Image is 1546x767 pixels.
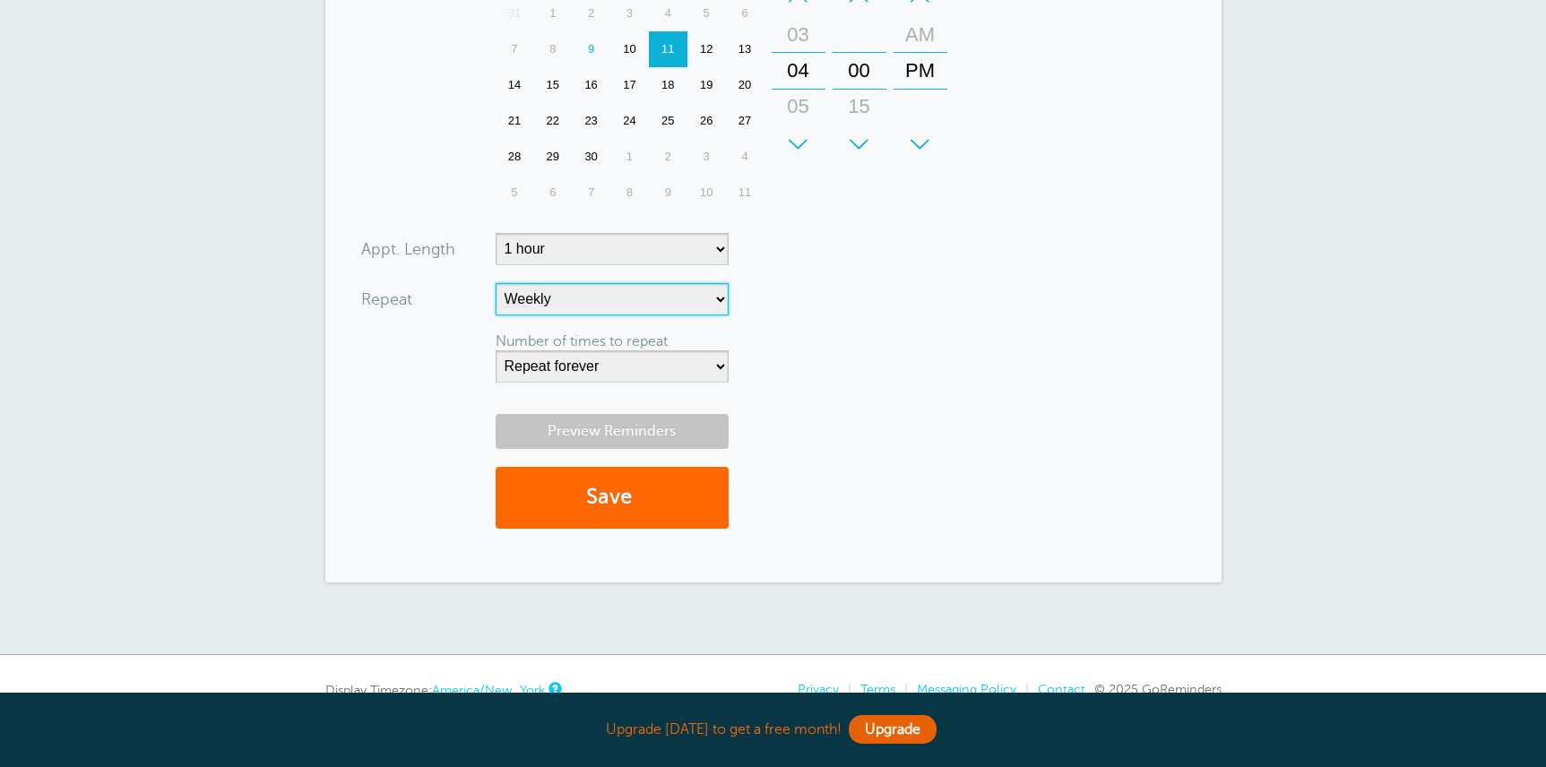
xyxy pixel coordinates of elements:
[533,175,572,211] div: Monday, October 6
[533,31,572,67] div: Monday, September 8
[726,67,764,103] div: 20
[610,67,649,103] div: 17
[361,241,455,257] label: Appt. Length
[849,715,937,744] a: Upgrade
[687,175,726,211] div: 10
[687,31,726,67] div: Friday, September 12
[726,139,764,175] div: 4
[533,175,572,211] div: 6
[798,682,839,696] a: Privacy
[726,139,764,175] div: Saturday, October 4
[572,103,610,139] div: 23
[899,17,942,53] div: AM
[1038,682,1085,696] a: Contact
[496,175,534,211] div: Sunday, October 5
[610,139,649,175] div: Wednesday, October 1
[777,53,820,89] div: 04
[325,711,1222,749] div: Upgrade [DATE] to get a free month!
[649,67,687,103] div: Thursday, September 18
[649,139,687,175] div: Thursday, October 2
[572,139,610,175] div: 30
[777,89,820,125] div: 05
[610,139,649,175] div: 1
[572,31,610,67] div: Today, Tuesday, September 9
[777,125,820,160] div: 06
[361,291,412,307] label: Repeat
[572,31,610,67] div: 9
[610,175,649,211] div: Wednesday, October 8
[610,31,649,67] div: 10
[496,103,534,139] div: 21
[687,175,726,211] div: Friday, October 10
[649,139,687,175] div: 2
[572,67,610,103] div: Tuesday, September 16
[726,175,764,211] div: 11
[687,31,726,67] div: 12
[496,67,534,103] div: 14
[649,103,687,139] div: 25
[726,103,764,139] div: Saturday, September 27
[496,31,534,67] div: Sunday, September 7
[496,467,729,529] button: Save
[496,175,534,211] div: 5
[548,683,559,694] a: This is the timezone being used to display dates and times to you on this device. Click the timez...
[895,682,908,697] li: |
[610,175,649,211] div: 8
[610,67,649,103] div: Wednesday, September 17
[496,67,534,103] div: Sunday, September 14
[687,139,726,175] div: Friday, October 3
[572,103,610,139] div: Tuesday, September 23
[533,67,572,103] div: Monday, September 15
[687,67,726,103] div: 19
[838,125,881,160] div: 30
[726,103,764,139] div: 27
[533,103,572,139] div: 22
[496,139,534,175] div: 28
[649,67,687,103] div: 18
[1094,682,1222,696] span: © 2025 GoReminders
[687,103,726,139] div: Friday, September 26
[572,67,610,103] div: 16
[649,103,687,139] div: Thursday, September 25
[860,682,895,696] a: Terms
[649,175,687,211] div: 9
[726,31,764,67] div: 13
[533,103,572,139] div: Monday, September 22
[610,103,649,139] div: Wednesday, September 24
[572,175,610,211] div: 7
[777,17,820,53] div: 03
[533,139,572,175] div: Monday, September 29
[649,31,687,67] div: Thursday, September 11
[1016,682,1029,697] li: |
[839,682,851,697] li: |
[687,139,726,175] div: 3
[726,175,764,211] div: Saturday, October 11
[533,31,572,67] div: 8
[649,175,687,211] div: Thursday, October 9
[496,414,729,449] a: Preview Reminders
[496,31,534,67] div: 7
[533,67,572,103] div: 15
[649,31,687,67] div: 11
[610,103,649,139] div: 24
[572,139,610,175] div: Tuesday, September 30
[432,683,545,697] a: America/New_York
[610,31,649,67] div: Wednesday, September 10
[838,89,881,125] div: 15
[687,103,726,139] div: 26
[496,139,534,175] div: Sunday, September 28
[533,139,572,175] div: 29
[572,175,610,211] div: Tuesday, October 7
[325,682,559,698] div: Display Timezone:
[726,67,764,103] div: Saturday, September 20
[838,53,881,89] div: 00
[726,31,764,67] div: Saturday, September 13
[687,67,726,103] div: Friday, September 19
[496,333,668,349] label: Number of times to repeat
[496,103,534,139] div: Sunday, September 21
[899,53,942,89] div: PM
[917,682,1016,696] a: Messaging Policy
